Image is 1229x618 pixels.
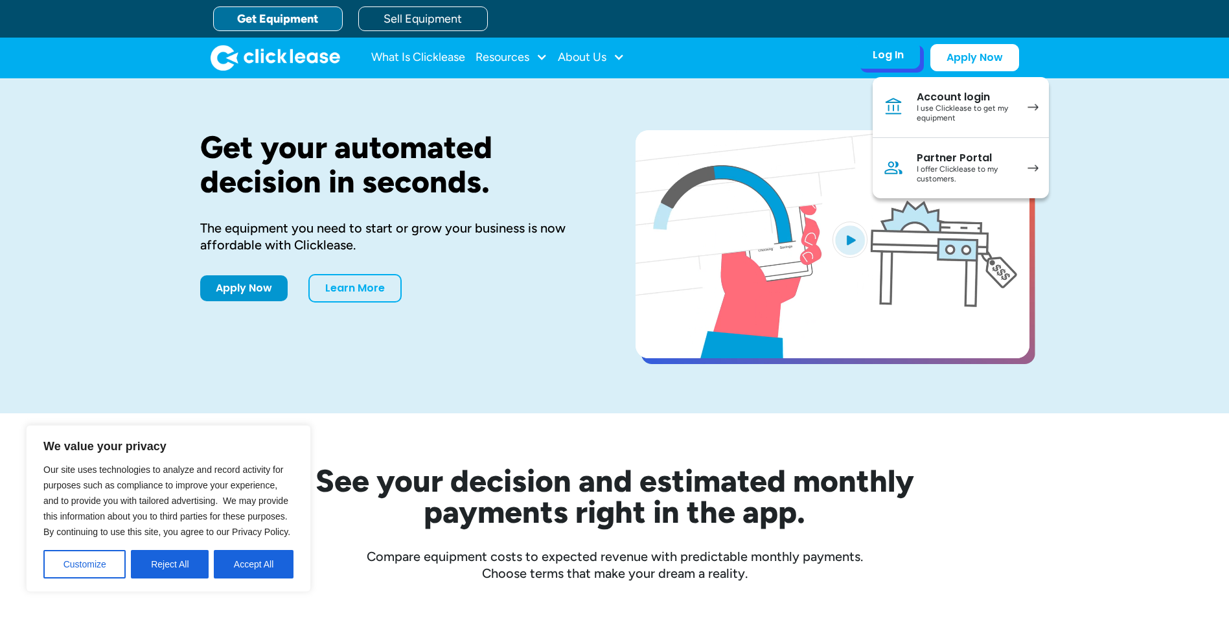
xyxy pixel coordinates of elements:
[873,77,1049,138] a: Account loginI use Clicklease to get my equipment
[883,157,904,178] img: Person icon
[917,165,1015,185] div: I offer Clicklease to my customers.
[833,222,867,258] img: Blue play button logo on a light blue circular background
[200,130,594,199] h1: Get your automated decision in seconds.
[636,130,1029,358] a: open lightbox
[214,550,293,578] button: Accept All
[1028,104,1039,111] img: arrow
[211,45,340,71] a: home
[358,6,488,31] a: Sell Equipment
[917,104,1015,124] div: I use Clicklease to get my equipment
[43,550,126,578] button: Customize
[200,275,288,301] a: Apply Now
[213,6,343,31] a: Get Equipment
[873,49,904,62] div: Log In
[558,45,625,71] div: About Us
[873,138,1049,198] a: Partner PortalI offer Clicklease to my customers.
[1028,165,1039,172] img: arrow
[308,274,402,303] a: Learn More
[873,77,1049,198] nav: Log In
[43,464,290,537] span: Our site uses technologies to analyze and record activity for purposes such as compliance to impr...
[476,45,547,71] div: Resources
[200,220,594,253] div: The equipment you need to start or grow your business is now affordable with Clicklease.
[917,91,1015,104] div: Account login
[883,97,904,117] img: Bank icon
[917,152,1015,165] div: Partner Portal
[200,548,1029,582] div: Compare equipment costs to expected revenue with predictable monthly payments. Choose terms that ...
[211,45,340,71] img: Clicklease logo
[371,45,465,71] a: What Is Clicklease
[26,425,311,592] div: We value your privacy
[43,439,293,454] p: We value your privacy
[930,44,1019,71] a: Apply Now
[252,465,978,527] h2: See your decision and estimated monthly payments right in the app.
[131,550,209,578] button: Reject All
